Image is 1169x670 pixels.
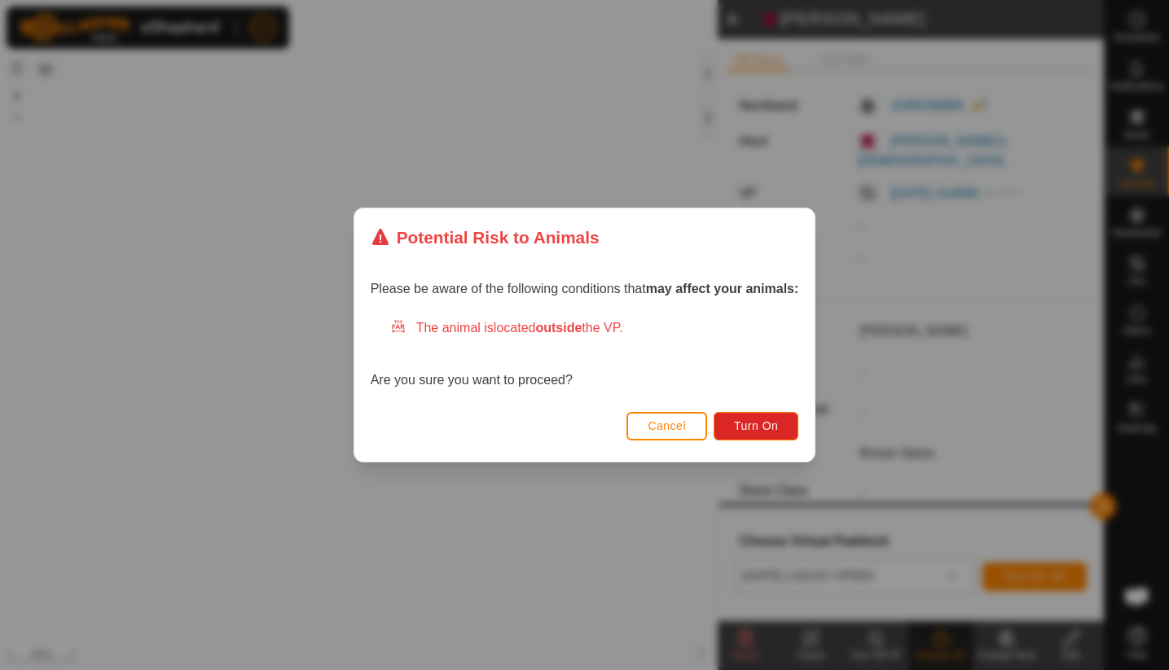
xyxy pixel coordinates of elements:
div: Are you sure you want to proceed? [371,318,799,390]
span: Cancel [648,419,686,432]
button: Cancel [626,412,707,440]
span: Turn On [734,419,778,432]
span: Please be aware of the following conditions that [371,282,799,296]
strong: may affect your animals: [646,282,799,296]
strong: outside [535,321,582,335]
div: Potential Risk to Animals [371,225,600,250]
div: The animal is [390,318,799,338]
button: Turn On [714,412,798,440]
span: located the VP. [494,321,623,335]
